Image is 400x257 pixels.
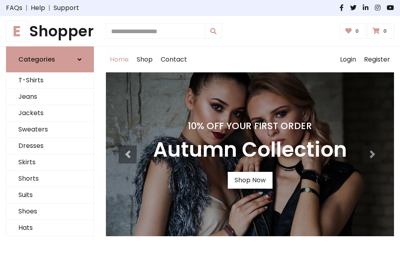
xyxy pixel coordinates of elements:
[6,89,94,105] a: Jeans
[6,154,94,171] a: Skirts
[6,3,22,13] a: FAQs
[54,3,79,13] a: Support
[106,47,133,72] a: Home
[133,47,157,72] a: Shop
[6,20,28,42] span: E
[6,72,94,89] a: T-Shirts
[6,22,94,40] h1: Shopper
[6,122,94,138] a: Sweaters
[157,47,191,72] a: Contact
[22,3,31,13] span: |
[6,187,94,203] a: Suits
[6,203,94,220] a: Shoes
[336,47,360,72] a: Login
[6,105,94,122] a: Jackets
[353,28,361,35] span: 0
[6,171,94,187] a: Shorts
[153,120,347,131] h4: 10% Off Your First Order
[45,3,54,13] span: |
[228,172,273,189] a: Shop Now
[6,138,94,154] a: Dresses
[31,3,45,13] a: Help
[367,24,394,39] a: 0
[340,24,366,39] a: 0
[153,138,347,162] h3: Autumn Collection
[6,220,94,236] a: Hats
[18,56,55,63] h6: Categories
[6,22,94,40] a: EShopper
[360,47,394,72] a: Register
[381,28,389,35] span: 0
[6,46,94,72] a: Categories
